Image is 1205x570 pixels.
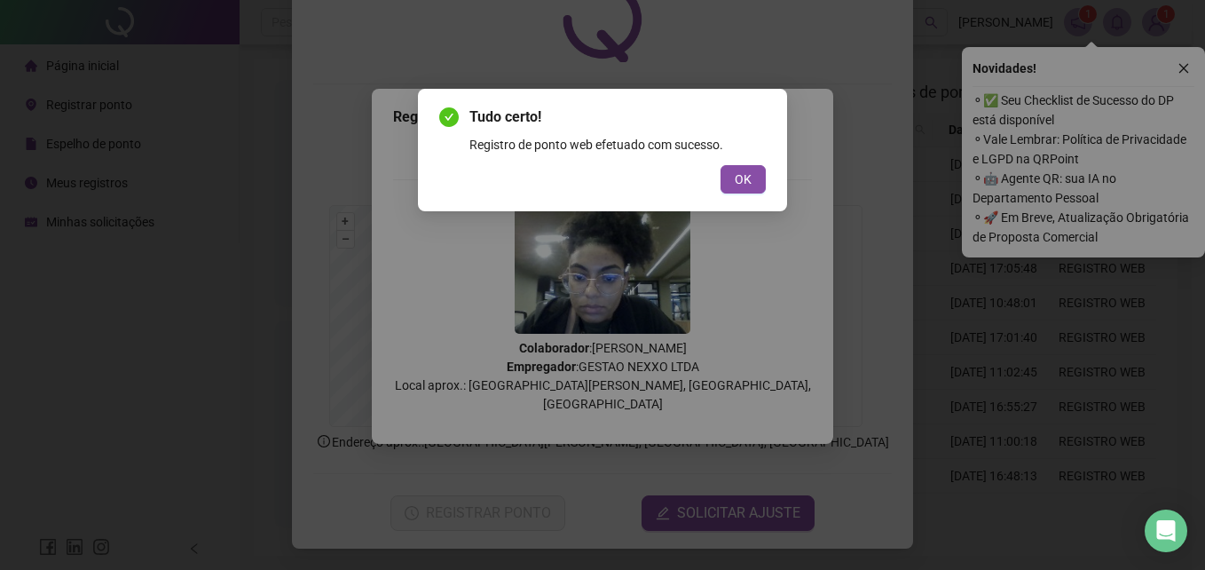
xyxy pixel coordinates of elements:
button: OK [721,165,766,194]
div: Registro de ponto web efetuado com sucesso. [469,135,766,154]
span: Tudo certo! [469,107,766,128]
span: OK [735,170,752,189]
div: Open Intercom Messenger [1145,510,1187,552]
span: check-circle [439,107,459,127]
